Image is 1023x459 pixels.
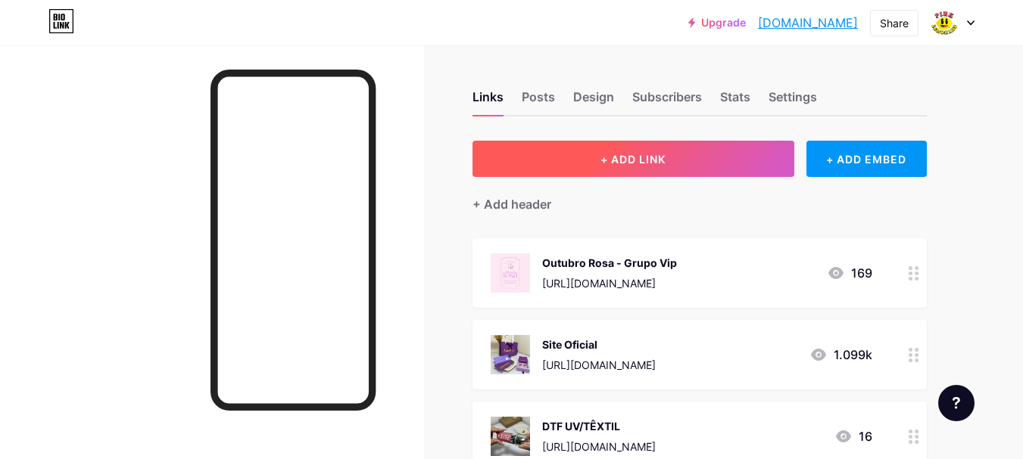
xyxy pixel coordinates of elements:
div: [URL][DOMAIN_NAME] [542,439,656,454]
div: Posts [522,88,555,115]
div: Subscribers [632,88,702,115]
div: + ADD EMBED [806,141,927,177]
div: [URL][DOMAIN_NAME] [542,275,677,291]
div: Links [473,88,504,115]
div: DTF UV/TÊXTIL [542,418,656,434]
img: Pink Lemonade [930,8,959,37]
span: + ADD LINK [600,153,666,166]
div: Stats [720,88,750,115]
img: Outubro Rosa - Grupo Vip [491,253,530,293]
div: 16 [834,427,872,445]
img: Site Oficial [491,335,530,374]
div: Settings [769,88,817,115]
div: Site Oficial [542,336,656,352]
a: [DOMAIN_NAME] [758,14,858,32]
div: Outubro Rosa - Grupo Vip [542,255,677,271]
div: Share [880,15,909,31]
img: DTF UV/TÊXTIL [491,417,530,456]
div: [URL][DOMAIN_NAME] [542,357,656,373]
div: Design [573,88,614,115]
button: + ADD LINK [473,141,794,177]
div: + Add header [473,195,551,213]
div: 1.099k [809,346,872,364]
div: 169 [827,264,872,282]
a: Upgrade [688,17,746,29]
